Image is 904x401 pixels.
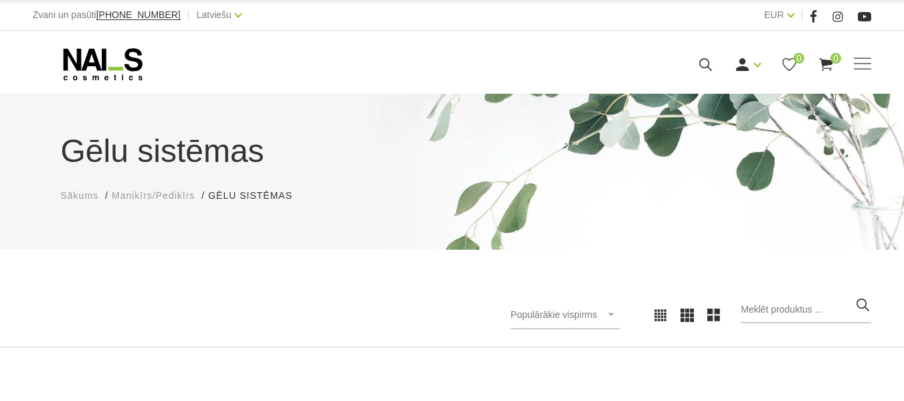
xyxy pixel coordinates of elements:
[96,10,181,20] a: [PHONE_NUMBER]
[197,7,232,23] a: Latviešu
[61,127,844,175] h1: Gēlu sistēmas
[33,7,181,23] div: Zvani un pasūti
[208,189,306,203] li: Gēlu sistēmas
[818,56,834,73] a: 0
[112,189,195,203] a: Manikīrs/Pedikīrs
[61,189,99,203] a: Sākums
[764,7,784,23] a: EUR
[96,9,181,20] span: [PHONE_NUMBER]
[794,53,804,64] span: 0
[830,53,841,64] span: 0
[187,7,190,23] span: |
[61,190,99,201] span: Sākums
[781,56,798,73] a: 0
[741,297,871,323] input: Meklēt produktus ...
[112,190,195,201] span: Manikīrs/Pedikīrs
[511,309,597,320] span: Populārākie vispirms
[801,7,804,23] span: |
